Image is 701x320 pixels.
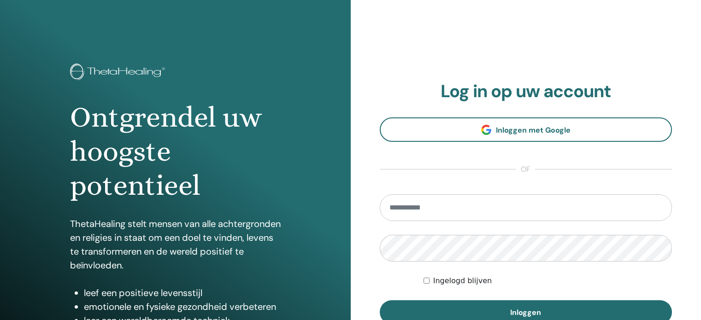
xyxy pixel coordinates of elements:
li: leef een positieve levensstijl [84,286,281,300]
span: of [516,164,535,175]
h1: Ontgrendel uw hoogste potentieel [70,100,281,203]
span: Inloggen met Google [496,125,571,135]
li: emotionele en fysieke gezondheid verbeteren [84,300,281,314]
label: Ingelogd blijven [433,275,492,286]
p: ThetaHealing stelt mensen van alle achtergronden en religies in staat om een doel te vinden, leve... [70,217,281,272]
h2: Log in op uw account [380,81,672,102]
a: Inloggen met Google [380,117,672,142]
div: Keep me authenticated indefinitely or until I manually logout [424,275,672,286]
span: Inloggen [510,308,541,317]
